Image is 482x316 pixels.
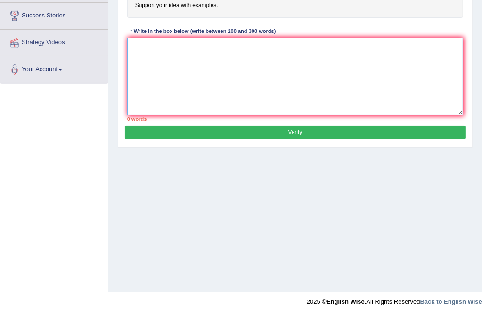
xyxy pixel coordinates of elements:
div: * Write in the box below (write between 200 and 300 words) [127,28,279,36]
button: Verify [125,126,465,139]
a: Success Stories [0,3,108,26]
a: Back to English Wise [420,298,482,305]
div: 0 words [127,115,464,123]
a: Strategy Videos [0,30,108,53]
strong: English Wise. [327,298,366,305]
a: Your Account [0,56,108,80]
div: 2025 © All Rights Reserved [307,292,482,306]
